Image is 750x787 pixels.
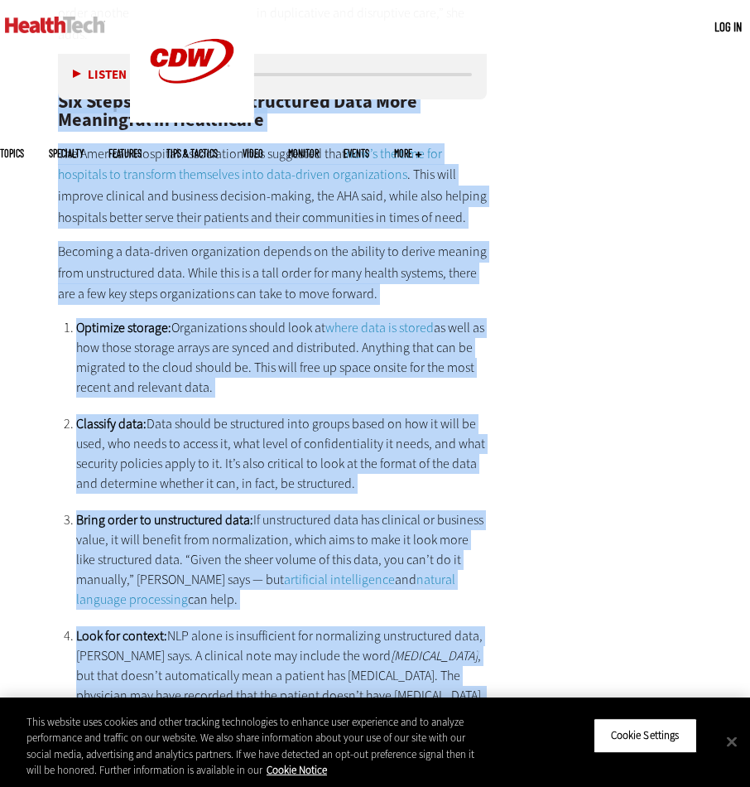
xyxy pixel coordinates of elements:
[5,17,105,33] img: Home
[166,148,218,158] a: Tips & Tactics
[344,148,369,158] a: Events
[76,415,147,432] strong: Classify data:
[394,148,421,158] span: More
[76,414,487,494] li: Data should be structured into groups based on how it will be used, who needs to access it, what ...
[714,18,742,36] div: User menu
[130,109,254,127] a: CDW
[76,319,171,336] strong: Optimize storage:
[391,647,478,664] em: [MEDICAL_DATA]
[58,241,487,305] p: Becoming a data-driven organization depends on the ability to derive meaning from unstructured da...
[76,510,487,610] li: If unstructured data has clinical or business value, it will benefit from normalization, which ai...
[267,763,327,777] a: More information about your privacy
[594,718,697,753] button: Cookie Settings
[76,511,253,529] strong: Bring order to unstructured data:
[49,148,84,158] span: Specialty
[714,723,750,760] button: Close
[58,143,487,228] p: The American Hospital Association has suggested that . This will improve clinical and business de...
[76,627,167,645] strong: Look for context:
[714,19,742,34] a: Log in
[288,148,319,158] a: MonITor
[108,148,142,158] a: Features
[325,319,434,336] a: where data is stored
[243,148,263,158] a: Video
[76,626,487,726] li: NLP alone is insufficient for normalizing unstructured data, [PERSON_NAME] says. A clinical note ...
[284,571,395,588] a: artificial intelligence
[26,714,490,779] div: This website uses cookies and other tracking technologies to enhance user experience and to analy...
[76,318,487,398] li: Organizations should look at as well as how those storage arrays are synced and distributed. Anyt...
